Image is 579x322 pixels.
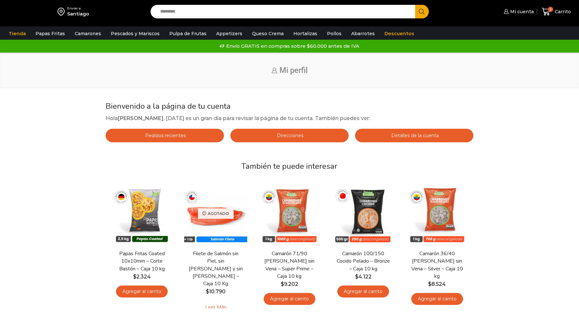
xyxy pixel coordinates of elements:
[107,179,177,301] div: 1 / 7
[509,8,534,15] span: Mi cuenta
[5,27,29,40] a: Tienda
[548,7,553,12] span: 2
[114,250,170,273] a: Papas Fritas Coated 10x10mm – Corte Bastón – Caja 10 kg
[118,115,163,121] strong: [PERSON_NAME]
[281,281,298,287] bdi: 9.202
[106,101,231,111] span: Bienvenido a la página de tu cuenta
[502,5,534,18] a: Mi cuenta
[355,129,473,142] a: Detalles de la cuenta
[409,250,465,280] a: Camarón 36/40 [PERSON_NAME] sin Vena – Silver – Caja 10 kg
[213,27,246,40] a: Appetizers
[166,27,210,40] a: Pulpa de Frutas
[206,288,209,295] span: $
[402,179,472,309] div: 5 / 7
[143,133,186,138] span: Pedidos recientes
[254,179,325,309] div: 3 / 7
[275,133,303,138] span: Direcciones
[67,11,89,17] div: Santiago
[230,129,349,142] a: Direcciones
[106,129,224,142] a: Pedidos recientes
[71,27,104,40] a: Camarones
[428,281,446,287] bdi: 8.524
[281,281,284,287] span: $
[206,288,226,295] bdi: 10.790
[58,6,67,17] img: address-field-icon.svg
[335,250,392,273] a: Camarón 100/150 Cocido Pelado – Bronze – Caja 10 kg
[411,293,463,305] a: Agregar al carrito: “Camarón 36/40 Crudo Pelado sin Vena - Silver - Caja 10 kg”
[133,274,151,280] bdi: 2.324
[116,286,168,297] a: Agregar al carrito: “Papas Fritas Coated 10x10mm - Corte Bastón - Caja 10 kg”
[32,27,68,40] a: Papas Fritas
[540,4,573,19] a: 2 Carrito
[249,27,287,40] a: Queso Crema
[381,27,417,40] a: Descuentos
[133,274,136,280] span: $
[241,161,337,171] span: También te puede interesar
[195,300,236,314] a: Leé más sobre “Filete de Salmón sin Piel, sin Grasa y sin Espinas – Caja 10 Kg”
[106,114,473,123] p: Hola , [DATE] es un gran día para revisar la página de tu cuenta. También puedes ver:
[355,274,358,280] span: $
[428,281,431,287] span: $
[348,27,378,40] a: Abarrotes
[415,5,429,18] button: Search button
[264,293,315,305] a: Agregar al carrito: “Camarón 71/90 Crudo Pelado sin Vena - Super Prime - Caja 10 kg”
[390,133,439,138] span: Detalles de la cuenta
[337,286,389,297] a: Agregar al carrito: “Camarón 100/150 Cocido Pelado - Bronze - Caja 10 kg”
[355,274,372,280] bdi: 4.122
[328,179,398,301] div: 4 / 7
[67,6,89,11] div: Enviar a
[553,8,571,15] span: Carrito
[279,66,308,75] span: Mi perfil
[108,27,163,40] a: Pescados y Mariscos
[180,179,251,318] div: 2 / 7
[261,250,318,280] a: Camarón 71/90 [PERSON_NAME] sin Vena – Super Prime – Caja 10 kg
[198,208,234,219] p: Agotado
[187,250,244,287] a: Filete de Salmón sin Piel, sin [PERSON_NAME] y sin [PERSON_NAME] – Caja 10 Kg
[476,179,546,294] div: 6 / 7
[324,27,345,40] a: Pollos
[290,27,321,40] a: Hortalizas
